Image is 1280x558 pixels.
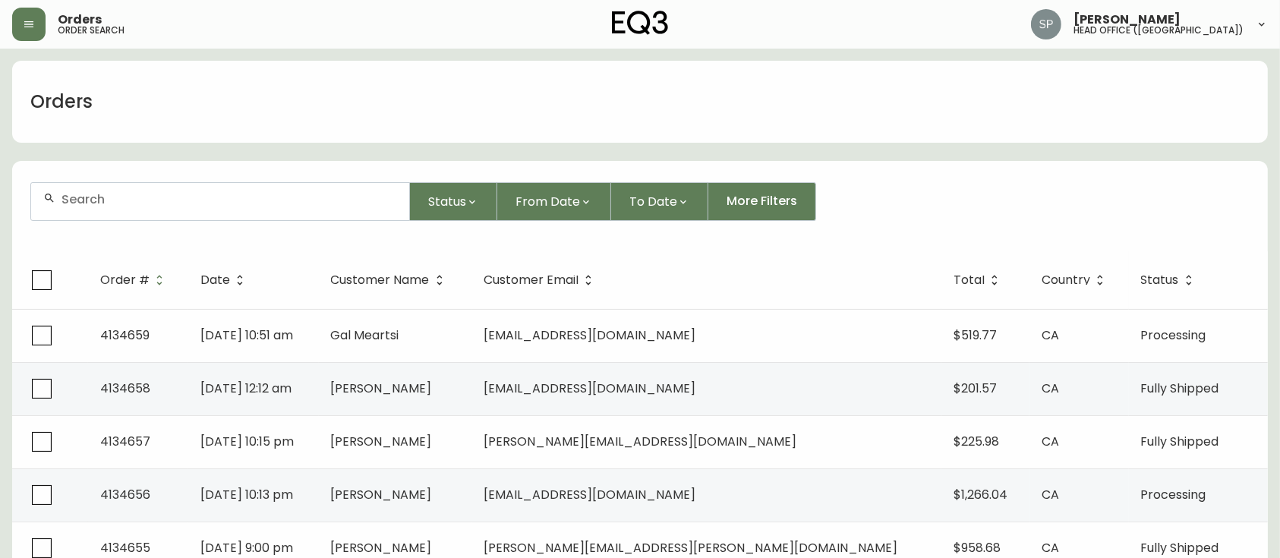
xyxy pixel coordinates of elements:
span: CA [1042,326,1059,344]
span: CA [1042,486,1059,503]
span: [EMAIL_ADDRESS][DOMAIN_NAME] [484,326,695,344]
span: Customer Name [331,276,430,285]
input: Search [61,192,397,206]
span: [PERSON_NAME] [331,539,432,556]
img: 0cb179e7bf3690758a1aaa5f0aafa0b4 [1031,9,1061,39]
span: [DATE] 10:51 am [200,326,293,344]
span: [EMAIL_ADDRESS][DOMAIN_NAME] [484,486,695,503]
span: Date [200,273,250,287]
span: Status [1141,276,1179,285]
span: More Filters [727,193,797,210]
span: Processing [1141,486,1206,503]
span: [PERSON_NAME][EMAIL_ADDRESS][PERSON_NAME][DOMAIN_NAME] [484,539,897,556]
span: 4134656 [100,486,150,503]
span: [PERSON_NAME] [331,433,432,450]
span: [PERSON_NAME] [331,380,432,397]
span: From Date [515,192,580,211]
span: [DATE] 9:00 pm [200,539,293,556]
span: Customer Name [331,273,449,287]
span: 4134658 [100,380,150,397]
button: More Filters [708,182,816,221]
span: Total [954,276,985,285]
span: Status [1141,273,1199,287]
span: Customer Email [484,276,579,285]
button: From Date [497,182,611,221]
span: $225.98 [954,433,999,450]
span: Status [428,192,466,211]
span: $1,266.04 [954,486,1007,503]
span: Order # [100,273,169,287]
span: [DATE] 10:13 pm [200,486,293,503]
span: CA [1042,433,1059,450]
span: $519.77 [954,326,997,344]
span: CA [1042,380,1059,397]
span: Fully Shipped [1141,539,1219,556]
span: To Date [629,192,677,211]
h1: Orders [30,89,93,115]
span: Fully Shipped [1141,380,1219,397]
span: 4134659 [100,326,150,344]
span: [EMAIL_ADDRESS][DOMAIN_NAME] [484,380,695,397]
span: 4134657 [100,433,150,450]
span: Customer Email [484,273,598,287]
span: Date [200,276,230,285]
span: Country [1042,276,1090,285]
span: $958.68 [954,539,1001,556]
h5: head office ([GEOGRAPHIC_DATA]) [1073,26,1244,35]
span: 4134655 [100,539,150,556]
span: $201.57 [954,380,997,397]
h5: order search [58,26,125,35]
img: logo [612,11,668,35]
span: [PERSON_NAME][EMAIL_ADDRESS][DOMAIN_NAME] [484,433,796,450]
button: To Date [611,182,708,221]
button: Status [410,182,497,221]
span: [PERSON_NAME] [1073,14,1181,26]
span: Gal Meartsi [331,326,399,344]
span: Country [1042,273,1110,287]
span: Order # [100,276,150,285]
span: [DATE] 12:12 am [200,380,292,397]
span: Fully Shipped [1141,433,1219,450]
span: [DATE] 10:15 pm [200,433,294,450]
span: Orders [58,14,102,26]
span: CA [1042,539,1059,556]
span: Total [954,273,1004,287]
span: [PERSON_NAME] [331,486,432,503]
span: Processing [1141,326,1206,344]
